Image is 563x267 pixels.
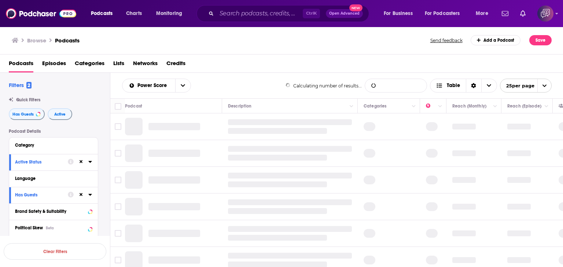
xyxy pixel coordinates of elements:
[349,4,363,11] span: New
[537,5,553,22] button: Show profile menu
[75,57,104,72] a: Categories
[499,7,511,20] a: Show notifications dropdown
[15,190,68,199] button: Has Guests
[379,8,422,19] button: open menu
[15,157,68,166] button: Active Status
[4,243,106,260] button: Clear Filters
[54,112,66,116] span: Active
[452,102,486,110] div: Reach (Monthly)
[42,57,66,72] a: Episodes
[430,79,497,93] button: Choose View
[517,7,529,20] a: Show notifications dropdown
[15,192,63,198] div: Has Guests
[15,174,92,183] button: Language
[428,37,465,44] button: Send feedback
[500,80,534,91] span: 25 per page
[113,57,124,72] a: Lists
[542,102,551,111] button: Column Actions
[91,8,113,19] span: Podcasts
[9,57,33,72] a: Podcasts
[122,83,175,88] button: open menu
[6,7,76,20] img: Podchaser - Follow, Share and Rate Podcasts
[137,83,169,88] span: Power Score
[9,108,45,120] button: Has Guests
[115,230,121,237] span: Toggle select row
[156,8,182,19] span: Monitoring
[491,102,500,111] button: Column Actions
[46,226,54,230] div: Beta
[9,129,98,134] p: Podcast Details
[364,102,386,110] div: Categories
[166,57,185,72] a: Credits
[151,8,192,19] button: open menu
[175,79,191,92] button: open menu
[436,102,445,111] button: Column Actions
[471,35,521,45] a: Add a Podcast
[27,37,46,44] h3: Browse
[26,82,32,89] span: 2
[86,8,122,19] button: open menu
[286,83,362,89] div: Calculating number of results...
[15,209,86,214] div: Brand Safety & Suitability
[15,176,87,181] div: Language
[16,97,40,102] span: Quick Filters
[126,8,142,19] span: Charts
[125,102,142,110] div: Podcast
[48,108,72,120] button: Active
[303,9,320,18] span: Ctrl K
[122,79,191,93] h2: Choose List sort
[15,225,43,230] span: Political Skew
[228,102,251,110] div: Description
[15,159,63,165] div: Active Status
[15,223,92,232] button: Political SkewBeta
[476,8,488,19] span: More
[115,123,121,130] span: Toggle select row
[15,140,92,150] button: Category
[9,82,32,89] h2: Filters
[537,5,553,22] span: Logged in as corioliscompany
[55,37,80,44] a: Podcasts
[425,8,460,19] span: For Podcasters
[447,83,460,88] span: Table
[507,102,541,110] div: Reach (Episode)
[12,112,34,116] span: Has Guests
[115,203,121,210] span: Toggle select row
[203,5,376,22] div: Search podcasts, credits, & more...
[471,8,497,19] button: open menu
[537,5,553,22] img: User Profile
[500,79,552,93] button: open menu
[217,8,303,19] input: Search podcasts, credits, & more...
[115,257,121,263] span: Toggle select row
[466,79,481,92] div: Sort Direction
[529,35,552,45] button: Save
[329,12,360,15] span: Open Advanced
[326,9,363,18] button: Open AdvancedNew
[420,8,471,19] button: open menu
[409,102,418,111] button: Column Actions
[15,207,92,216] button: Brand Safety & Suitability
[347,102,356,111] button: Column Actions
[115,177,121,183] span: Toggle select row
[384,8,413,19] span: For Business
[121,8,146,19] a: Charts
[133,57,158,72] a: Networks
[115,150,121,157] span: Toggle select row
[15,143,87,148] div: Category
[426,102,436,110] div: Power Score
